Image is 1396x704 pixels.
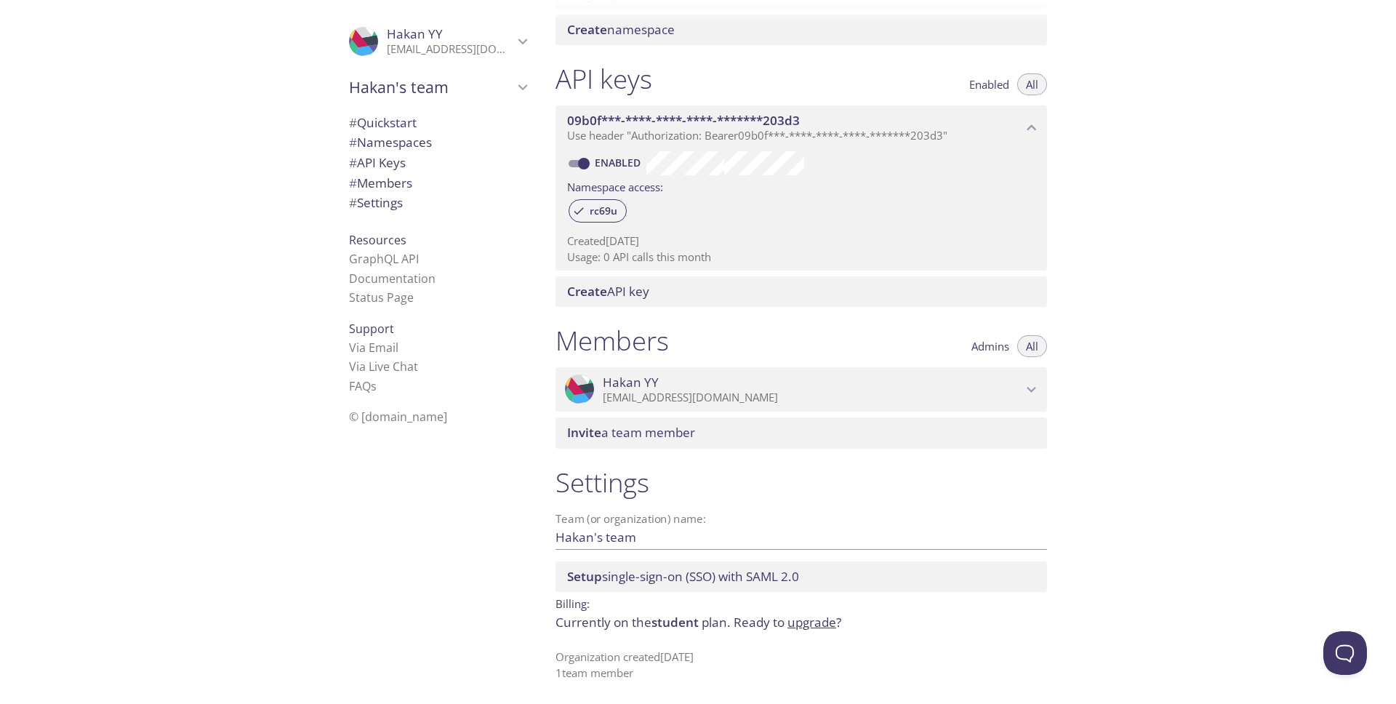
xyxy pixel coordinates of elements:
iframe: Help Scout Beacon - Open [1323,631,1367,675]
span: Invite [567,424,601,441]
div: Hakan's team [337,68,538,106]
div: Create API Key [555,276,1047,307]
span: Setup [567,568,602,585]
span: Resources [349,232,406,248]
button: All [1017,73,1047,95]
a: GraphQL API [349,251,419,267]
p: Billing: [555,592,1047,613]
div: Setup SSO [555,561,1047,592]
span: Ready to ? [734,614,841,631]
div: Hakan YY [337,17,538,65]
span: Namespaces [349,134,432,151]
p: Usage: 0 API calls this month [567,249,1035,265]
span: Quickstart [349,114,417,131]
span: s [371,378,377,394]
a: Status Page [349,289,414,305]
span: # [349,154,357,171]
div: Team Settings [337,193,538,213]
a: Documentation [349,271,436,287]
a: Enabled [593,156,646,169]
span: Hakan's team [349,77,513,97]
a: Via Live Chat [349,359,418,375]
span: a team member [567,424,695,441]
button: All [1017,335,1047,357]
span: student [651,614,699,631]
span: # [349,175,357,191]
div: Members [337,173,538,193]
span: # [349,114,357,131]
div: Namespaces [337,132,538,153]
p: Created [DATE] [567,233,1035,249]
a: Via Email [349,340,398,356]
span: Hakan YY [387,25,443,42]
span: API Keys [349,154,406,171]
button: Enabled [960,73,1018,95]
div: Invite a team member [555,417,1047,448]
span: Members [349,175,412,191]
span: Create [567,283,607,300]
p: [EMAIL_ADDRESS][DOMAIN_NAME] [387,42,513,57]
span: single-sign-on (SSO) with SAML 2.0 [567,568,799,585]
span: # [349,134,357,151]
span: Create [567,21,607,38]
h1: Members [555,324,669,357]
div: Create namespace [555,15,1047,45]
div: rc69u [569,199,627,223]
span: Settings [349,194,403,211]
a: upgrade [787,614,836,631]
span: Support [349,321,394,337]
label: Team (or organization) name: [555,513,707,524]
label: Namespace access: [567,175,663,196]
span: rc69u [581,204,626,217]
span: namespace [567,21,675,38]
div: API Keys [337,153,538,173]
button: Admins [963,335,1018,357]
span: # [349,194,357,211]
span: API key [567,283,649,300]
a: FAQ [349,378,377,394]
p: [EMAIL_ADDRESS][DOMAIN_NAME] [603,391,1022,405]
div: Hakan YY [555,367,1047,412]
p: Organization created [DATE] 1 team member [555,649,1047,681]
p: Currently on the plan. [555,613,1047,632]
h1: Settings [555,466,1047,499]
div: Quickstart [337,113,538,133]
span: Hakan YY [603,375,659,391]
h1: API keys [555,63,652,95]
span: © [DOMAIN_NAME] [349,409,447,425]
